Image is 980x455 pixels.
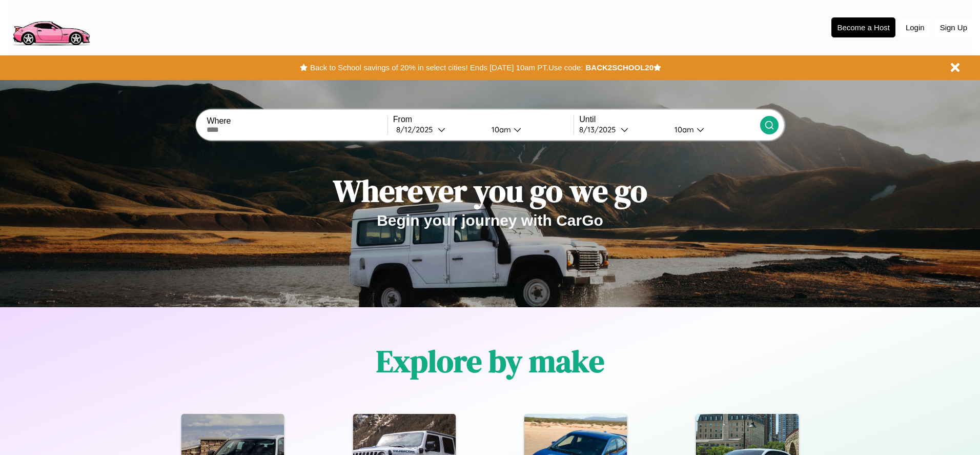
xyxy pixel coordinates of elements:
div: 8 / 12 / 2025 [396,125,438,134]
div: 10am [486,125,514,134]
div: 8 / 13 / 2025 [579,125,621,134]
button: Login [901,18,930,37]
button: Sign Up [935,18,972,37]
b: BACK2SCHOOL20 [585,63,654,72]
label: Until [579,115,760,124]
div: 10am [669,125,697,134]
button: Back to School savings of 20% in select cities! Ends [DATE] 10am PT.Use code: [308,61,585,75]
h1: Explore by make [376,340,604,382]
button: 10am [483,124,574,135]
label: Where [207,116,387,126]
img: logo [8,5,94,48]
button: 10am [666,124,760,135]
button: Become a Host [831,17,895,37]
button: 8/12/2025 [393,124,483,135]
label: From [393,115,574,124]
